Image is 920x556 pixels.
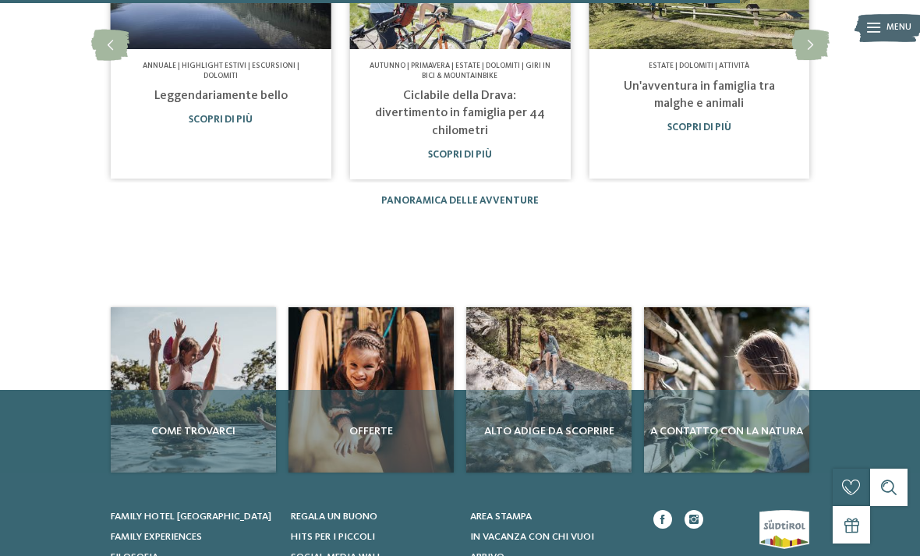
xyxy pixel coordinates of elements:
span: A contatto con la natura [650,423,803,439]
span: Come trovarci [117,423,270,439]
a: Ciclabile della Drava: divertimento in famiglia per 44 chilometri [375,90,545,137]
a: Hits per i piccoli [291,530,455,544]
span: Estate | Dolomiti | Attività [649,62,749,69]
a: Un'avventura in famiglia tra malghe e animali [624,80,775,110]
a: Il family hotel a Ortisei: le Dolomiti a un palmo di naso Offerte [288,307,454,473]
span: Hits per i piccoli [291,532,375,542]
span: Autunno | Primavera | Estate | Dolomiti | Giri in bici & mountainbike [370,62,550,79]
a: Il family hotel a Ortisei: le Dolomiti a un palmo di naso A contatto con la natura [644,307,809,473]
a: Family experiences [111,530,275,544]
a: Scopri di più [428,150,492,160]
a: Panoramica delle avventure [381,196,539,206]
a: Regala un buono [291,510,455,524]
img: Il family hotel a Ortisei: le Dolomiti a un palmo di naso [288,307,454,473]
span: Alto Adige da scoprire [472,423,625,439]
a: Il family hotel a Ortisei: le Dolomiti a un palmo di naso Come trovarci [111,307,276,473]
a: Scopri di più [667,122,731,133]
span: Area stampa [470,512,532,522]
a: In vacanza con chi vuoi [470,530,635,544]
a: Family hotel [GEOGRAPHIC_DATA] [111,510,275,524]
span: Annuale | Highlight estivi | Escursioni | Dolomiti [143,62,299,79]
span: Family experiences [111,532,202,542]
img: Il family hotel a Ortisei: le Dolomiti a un palmo di naso [111,307,276,473]
span: Family hotel [GEOGRAPHIC_DATA] [111,512,271,522]
a: Scopri di più [189,115,253,125]
span: In vacanza con chi vuoi [470,532,594,542]
img: Il family hotel a Ortisei: le Dolomiti a un palmo di naso [644,307,809,473]
img: Il family hotel a Ortisei: le Dolomiti a un palmo di naso [466,307,632,473]
a: Area stampa [470,510,635,524]
a: Il family hotel a Ortisei: le Dolomiti a un palmo di naso Alto Adige da scoprire [466,307,632,473]
span: Offerte [295,423,448,439]
span: Regala un buono [291,512,377,522]
a: Leggendariamente bello [154,90,288,102]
